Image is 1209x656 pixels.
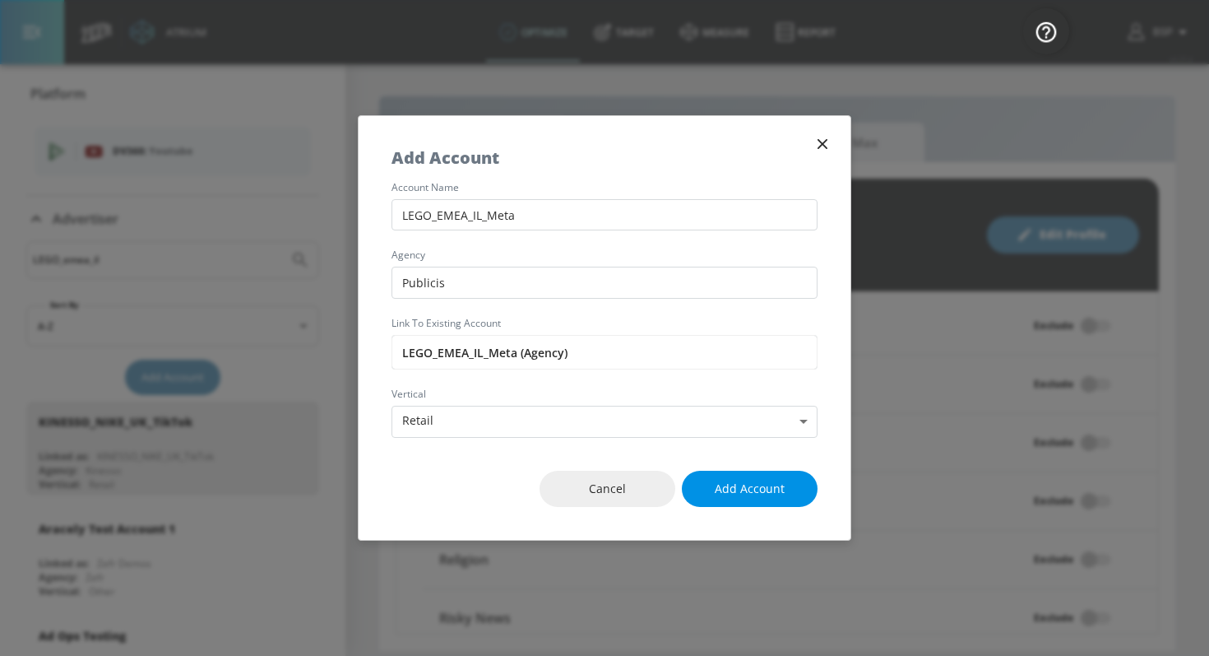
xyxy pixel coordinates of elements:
[1023,8,1069,54] button: Open Resource Center
[391,319,818,328] label: Link to Existing Account
[391,267,818,299] input: Enter agency name
[540,471,675,508] button: Cancel
[391,149,499,166] h5: Add Account
[391,335,818,370] input: Enter account name
[572,479,642,500] span: Cancel
[391,406,818,438] div: Retail
[391,389,818,399] label: vertical
[391,183,818,193] label: account name
[715,479,785,500] span: Add Account
[682,471,818,508] button: Add Account
[391,250,818,260] label: agency
[391,199,818,231] input: Enter account name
